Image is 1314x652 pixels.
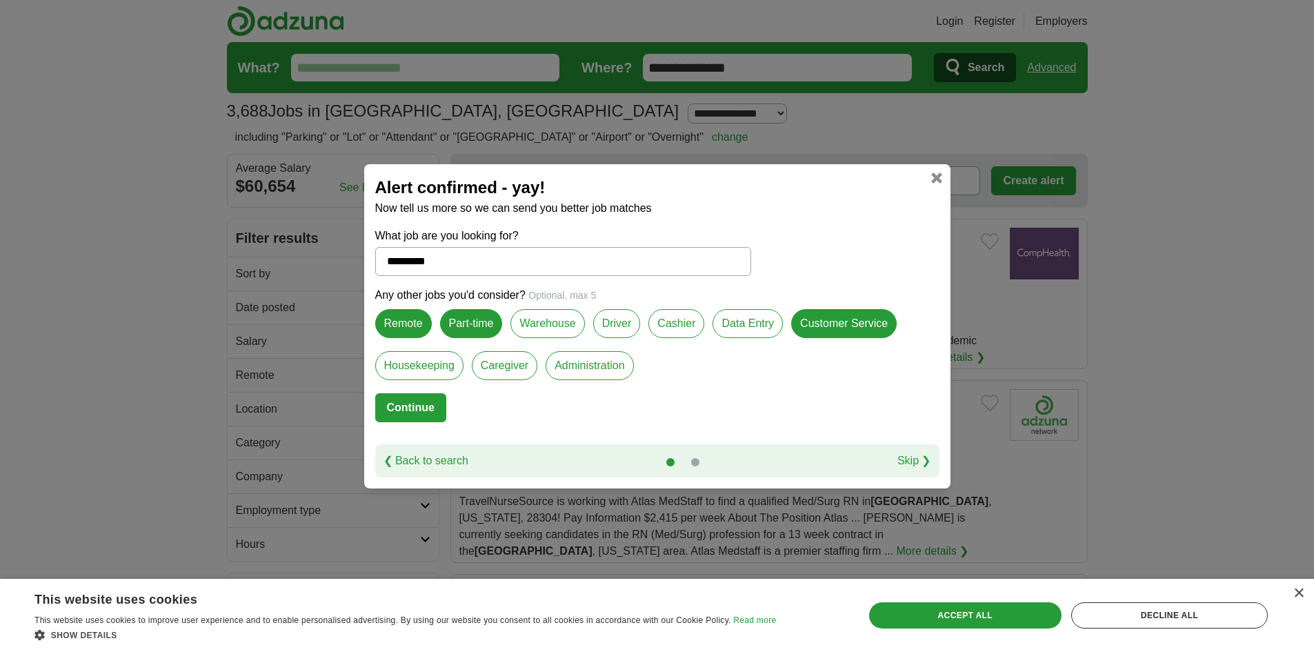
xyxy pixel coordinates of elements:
[375,175,939,200] h2: Alert confirmed - yay!
[593,309,641,338] label: Driver
[733,615,776,625] a: Read more, opens a new window
[375,228,751,244] label: What job are you looking for?
[713,309,783,338] label: Data Entry
[472,351,537,380] label: Caregiver
[546,351,633,380] label: Administration
[375,309,432,338] label: Remote
[375,393,446,422] button: Continue
[791,309,897,338] label: Customer Service
[869,602,1062,629] div: Accept all
[51,631,117,640] span: Show details
[1071,602,1268,629] div: Decline all
[34,628,776,642] div: Show details
[648,309,704,338] label: Cashier
[528,290,596,301] span: Optional, max 5
[375,287,939,304] p: Any other jobs you'd consider?
[384,453,468,469] a: ❮ Back to search
[897,453,931,469] a: Skip ❯
[510,309,584,338] label: Warehouse
[1293,589,1304,599] div: Close
[34,587,741,608] div: This website uses cookies
[440,309,503,338] label: Part-time
[375,351,464,380] label: Housekeeping
[375,200,939,217] p: Now tell us more so we can send you better job matches
[34,615,731,625] span: This website uses cookies to improve user experience and to enable personalised advertising. By u...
